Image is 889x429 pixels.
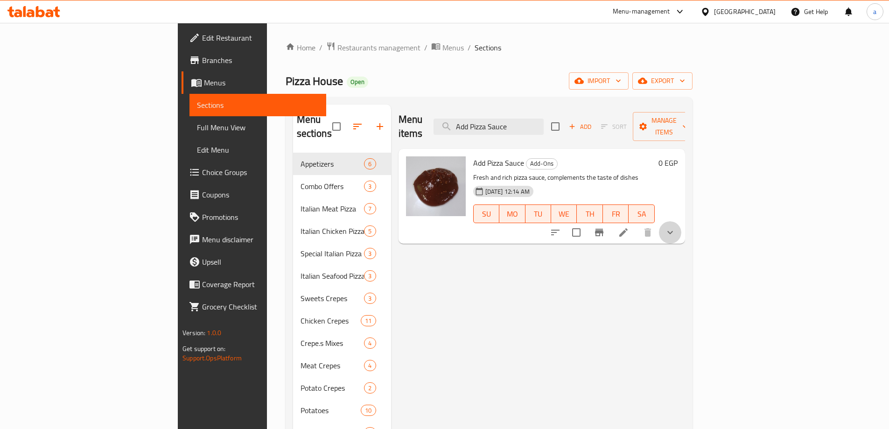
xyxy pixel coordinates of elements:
[361,315,376,326] div: items
[406,156,466,216] img: Add Pizza Sauce
[301,382,364,394] span: Potato Crepes
[202,32,319,43] span: Edit Restaurant
[364,294,375,303] span: 3
[182,327,205,339] span: Version:
[293,377,391,399] div: Potato Crepes2
[364,225,376,237] div: items
[347,78,368,86] span: Open
[364,339,375,348] span: 4
[477,207,496,221] span: SU
[301,293,364,304] span: Sweets Crepes
[442,42,464,53] span: Menus
[503,207,521,221] span: MO
[293,220,391,242] div: Italian Chicken Pizza5
[293,153,391,175] div: Appetizers6
[633,112,695,141] button: Manage items
[544,221,567,244] button: sort-choices
[529,207,547,221] span: TU
[207,327,221,339] span: 1.0.0
[364,293,376,304] div: items
[369,115,391,138] button: Add section
[202,167,319,178] span: Choice Groups
[326,42,420,54] a: Restaurants management
[293,242,391,265] div: Special Italian Pizza3
[434,119,544,135] input: search
[714,7,776,17] div: [GEOGRAPHIC_DATA]
[364,270,376,281] div: items
[182,343,225,355] span: Get support on:
[364,204,375,213] span: 7
[361,316,375,325] span: 11
[182,251,326,273] a: Upsell
[364,248,376,259] div: items
[301,315,361,326] span: Chicken Crepes
[526,158,557,169] span: Add-Ons
[473,172,655,183] p: Fresh and rich pizza sauce, complements the taste of dishes
[551,204,577,223] button: WE
[576,75,621,87] span: import
[301,248,364,259] span: Special Italian Pizza
[202,211,319,223] span: Promotions
[337,42,420,53] span: Restaurants management
[364,203,376,214] div: items
[182,206,326,228] a: Promotions
[364,182,375,191] span: 3
[431,42,464,54] a: Menus
[525,204,551,223] button: TU
[364,361,375,370] span: 4
[364,249,375,258] span: 3
[640,75,685,87] span: export
[189,139,326,161] a: Edit Menu
[301,270,364,281] span: Italian Seafood Pizza
[301,203,364,214] span: Italian Meat Pizza
[301,360,364,371] span: Meat Crepes
[364,181,376,192] div: items
[526,158,558,169] div: Add-Ons
[301,158,364,169] span: Appetizers
[665,227,676,238] svg: Show Choices
[567,223,586,242] span: Select to update
[424,42,427,53] li: /
[182,27,326,49] a: Edit Restaurant
[189,94,326,116] a: Sections
[182,183,326,206] a: Coupons
[286,70,343,91] span: Pizza House
[607,207,625,221] span: FR
[364,360,376,371] div: items
[197,144,319,155] span: Edit Menu
[202,256,319,267] span: Upsell
[301,181,364,192] span: Combo Offers
[327,117,346,136] span: Select all sections
[202,234,319,245] span: Menu disclaimer
[629,204,654,223] button: SA
[364,338,376,349] div: items
[499,204,525,223] button: MO
[364,272,375,281] span: 3
[347,77,368,88] div: Open
[364,160,375,169] span: 6
[301,338,364,349] span: Crepe.s Mixes
[618,227,629,238] a: Edit menu item
[567,121,593,132] span: Add
[364,382,376,394] div: items
[482,187,533,196] span: [DATE] 12:14 AM
[364,158,376,169] div: items
[364,384,375,393] span: 2
[301,405,361,416] span: Potatoes
[182,49,326,71] a: Branches
[658,156,678,169] h6: 0 EGP
[613,6,670,17] div: Menu-management
[632,72,693,90] button: export
[301,225,364,237] span: Italian Chicken Pizza
[632,207,651,221] span: SA
[364,227,375,236] span: 5
[293,354,391,377] div: Meat Crepes4
[202,279,319,290] span: Coverage Report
